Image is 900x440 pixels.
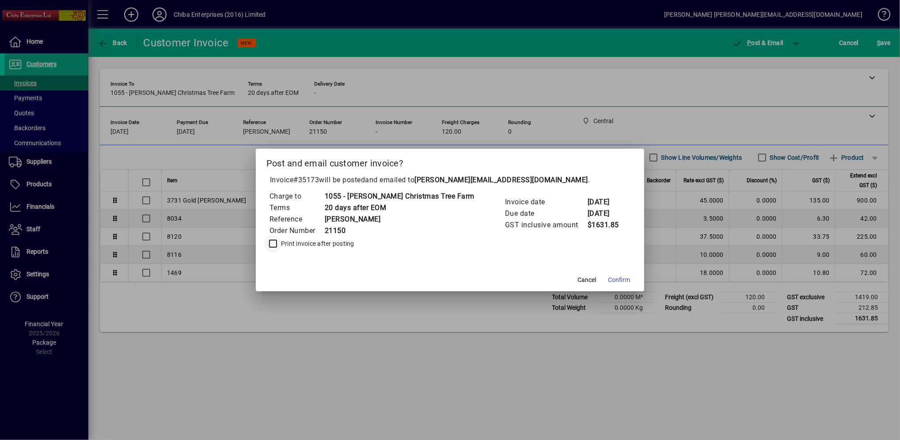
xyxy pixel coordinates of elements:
[324,191,475,202] td: 1055 - [PERSON_NAME] Christmas Tree Farm
[269,225,324,237] td: Order Number
[294,176,319,184] span: #35173
[608,275,630,285] span: Confirm
[577,275,596,285] span: Cancel
[587,208,623,219] td: [DATE]
[505,196,587,208] td: Invoice date
[266,175,634,185] p: Invoice will be posted .
[269,202,324,214] td: Terms
[269,191,324,202] td: Charge to
[279,239,354,248] label: Print invoice after posting
[415,176,589,184] b: [PERSON_NAME][EMAIL_ADDRESS][DOMAIN_NAME]
[324,202,475,214] td: 20 days after EOM
[256,149,644,174] h2: Post and email customer invoice?
[587,196,623,208] td: [DATE]
[573,272,601,288] button: Cancel
[324,214,475,225] td: [PERSON_NAME]
[505,219,587,231] td: GST inclusive amount
[324,225,475,237] td: 21150
[269,214,324,225] td: Reference
[365,176,589,184] span: and emailed to
[604,272,634,288] button: Confirm
[587,219,623,231] td: $1631.85
[505,208,587,219] td: Due date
